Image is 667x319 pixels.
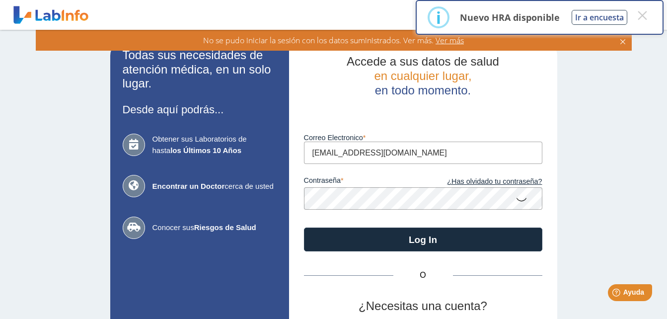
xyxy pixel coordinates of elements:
[375,83,471,97] span: en todo momento.
[347,55,499,68] span: Accede a sus datos de salud
[123,103,277,116] h3: Desde aquí podrás...
[304,134,542,142] label: Correo Electronico
[374,69,471,82] span: en cualquier lugar,
[194,223,256,232] b: Riesgos de Salud
[170,146,241,155] b: los Últimos 10 Años
[460,11,560,23] p: Nuevo HRA disponible
[633,6,651,24] button: Close this dialog
[436,8,441,26] div: i
[123,48,277,91] h2: Todas sus necesidades de atención médica, en un solo lugar.
[572,10,627,25] button: Ir a encuesta
[152,222,277,234] span: Conocer sus
[579,280,656,308] iframe: Help widget launcher
[152,182,225,190] b: Encontrar un Doctor
[304,228,542,251] button: Log In
[423,176,542,187] a: ¿Has olvidado tu contraseña?
[434,35,464,46] span: Ver más
[152,134,277,156] span: Obtener sus Laboratorios de hasta
[393,269,453,281] span: O
[304,176,423,187] label: contraseña
[203,35,434,46] span: No se pudo iniciar la sesión con los datos suministrados. Ver más.
[304,299,542,314] h2: ¿Necesitas una cuenta?
[152,181,277,192] span: cerca de usted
